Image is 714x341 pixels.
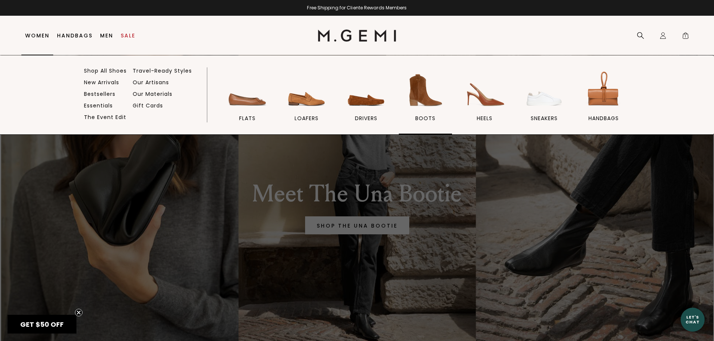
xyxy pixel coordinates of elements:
a: sneakers [518,69,571,134]
a: Essentials [84,102,113,109]
span: drivers [355,115,377,122]
a: loafers [280,69,333,134]
span: GET $50 OFF [20,320,64,329]
a: Sale [121,33,135,39]
a: The Event Edit [84,114,126,121]
span: handbags [588,115,619,122]
button: Close teaser [75,309,82,316]
a: Handbags [57,33,93,39]
img: sneakers [523,69,565,111]
img: loafers [286,69,328,111]
a: drivers [339,69,392,134]
img: drivers [345,69,387,111]
span: sneakers [531,115,558,122]
a: Shop All Shoes [84,67,127,74]
a: Men [100,33,113,39]
a: Bestsellers [84,91,115,97]
span: heels [477,115,492,122]
a: handbags [577,69,630,134]
div: Let's Chat [681,315,705,324]
span: BOOTS [415,115,436,122]
span: flats [239,115,256,122]
img: BOOTS [404,69,446,111]
a: Women [25,33,49,39]
div: GET $50 OFFClose teaser [7,315,76,334]
img: heels [464,69,506,111]
span: 1 [682,33,689,41]
a: heels [458,69,511,134]
a: Our Artisans [133,79,169,86]
a: Gift Cards [133,102,163,109]
span: loafers [295,115,319,122]
a: BOOTS [399,69,452,134]
img: M.Gemi [318,30,396,42]
img: flats [226,69,268,111]
a: Travel-Ready Styles [133,67,192,74]
a: Our Materials [133,91,172,97]
a: flats [221,69,274,134]
img: handbags [582,69,624,111]
a: New Arrivals [84,79,119,86]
